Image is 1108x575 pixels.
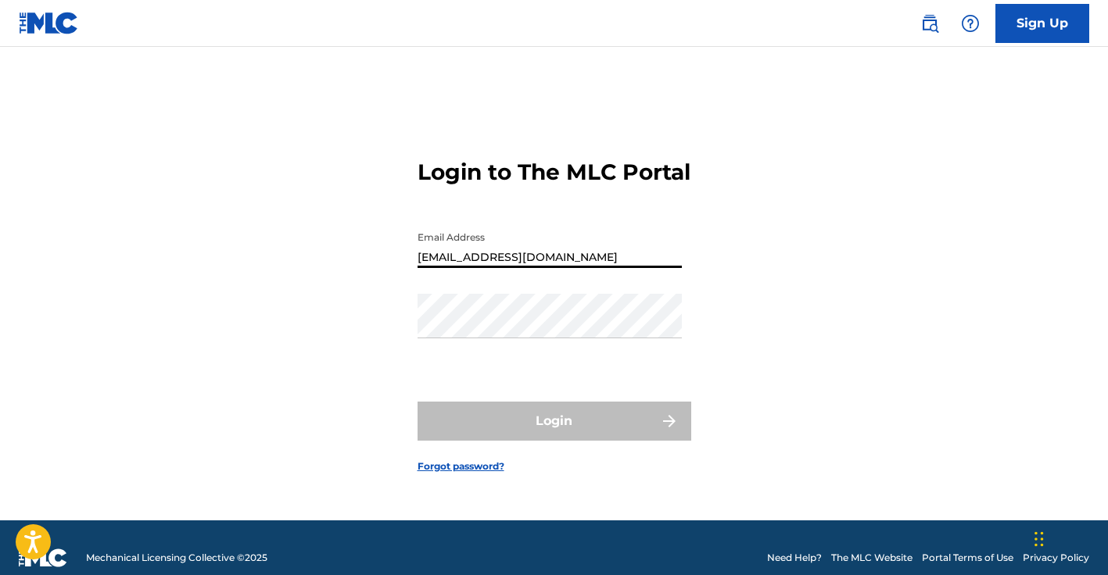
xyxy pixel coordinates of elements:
[920,14,939,33] img: search
[418,159,690,186] h3: Login to The MLC Portal
[86,551,267,565] span: Mechanical Licensing Collective © 2025
[19,12,79,34] img: MLC Logo
[955,8,986,39] div: Help
[1023,551,1089,565] a: Privacy Policy
[995,4,1089,43] a: Sign Up
[961,14,980,33] img: help
[914,8,945,39] a: Public Search
[1034,516,1044,562] div: Drag
[767,551,822,565] a: Need Help?
[418,459,504,473] a: Forgot password?
[831,551,913,565] a: The MLC Website
[1030,500,1108,575] iframe: Chat Widget
[19,548,67,567] img: logo
[922,551,1013,565] a: Portal Terms of Use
